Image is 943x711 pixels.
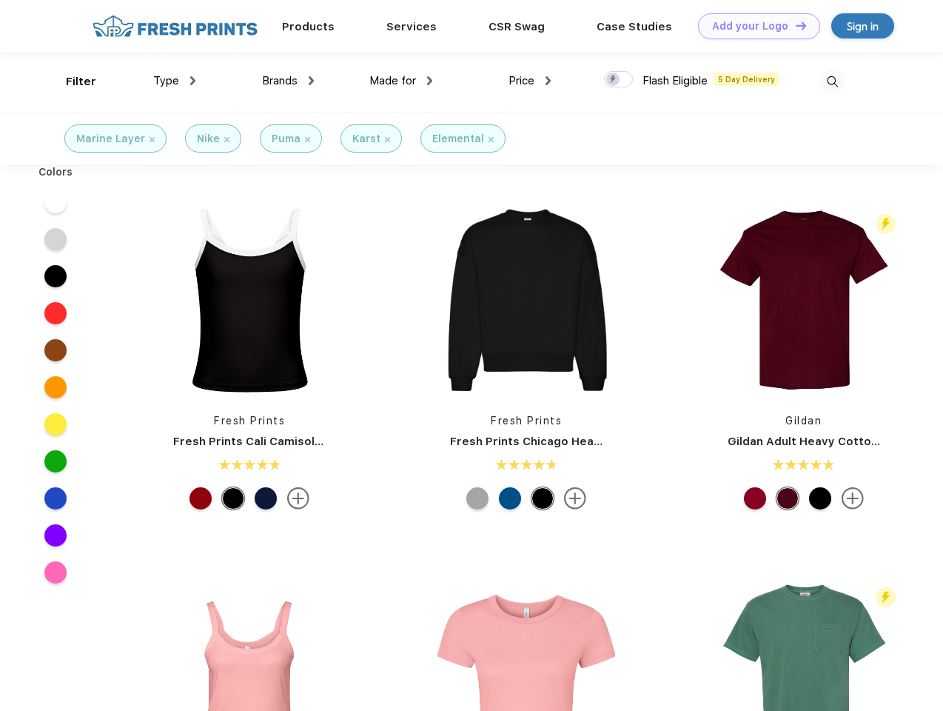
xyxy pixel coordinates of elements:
[728,435,920,448] a: Gildan Adult Heavy Cotton T-Shirt
[88,13,262,39] img: fo%20logo%202.webp
[466,487,489,510] div: Heathered Grey mto
[222,487,244,510] div: Black White
[153,74,179,87] span: Type
[546,76,551,85] img: dropdown.png
[189,487,212,510] div: Crimson White
[876,214,896,234] img: flash_active_toggle.svg
[785,415,822,427] a: Gildan
[428,201,625,398] img: func=resize&h=266
[151,201,348,398] img: func=resize&h=266
[642,74,708,87] span: Flash Eligible
[491,415,562,427] a: Fresh Prints
[531,487,554,510] div: Black
[287,487,309,510] img: more.svg
[776,487,799,510] div: Garnet
[76,131,145,147] div: Marine Layer
[369,74,416,87] span: Made for
[809,487,831,510] div: Black
[190,76,195,85] img: dropdown.png
[712,20,788,33] div: Add your Logo
[489,137,494,142] img: filter_cancel.svg
[224,137,229,142] img: filter_cancel.svg
[842,487,864,510] img: more.svg
[150,137,155,142] img: filter_cancel.svg
[386,20,437,33] a: Services
[262,74,298,87] span: Brands
[432,131,484,147] div: Elemental
[820,70,845,94] img: desktop_search.svg
[564,487,586,510] img: more.svg
[705,201,902,398] img: func=resize&h=266
[714,73,779,86] span: 5 Day Delivery
[499,487,521,510] div: Royal Blue mto
[173,435,346,448] a: Fresh Prints Cali Camisole Top
[66,73,96,90] div: Filter
[450,435,705,448] a: Fresh Prints Chicago Heavyweight Crewneck
[255,487,277,510] div: Navy White
[309,76,314,85] img: dropdown.png
[489,20,545,33] a: CSR Swag
[847,18,879,35] div: Sign in
[27,164,84,180] div: Colors
[197,131,220,147] div: Nike
[305,137,310,142] img: filter_cancel.svg
[796,21,806,30] img: DT
[385,137,390,142] img: filter_cancel.svg
[282,20,335,33] a: Products
[214,415,285,427] a: Fresh Prints
[272,131,301,147] div: Puma
[352,131,380,147] div: Karst
[427,76,432,85] img: dropdown.png
[831,13,894,39] a: Sign in
[876,587,896,607] img: flash_active_toggle.svg
[509,74,534,87] span: Price
[744,487,766,510] div: Cardinal Red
